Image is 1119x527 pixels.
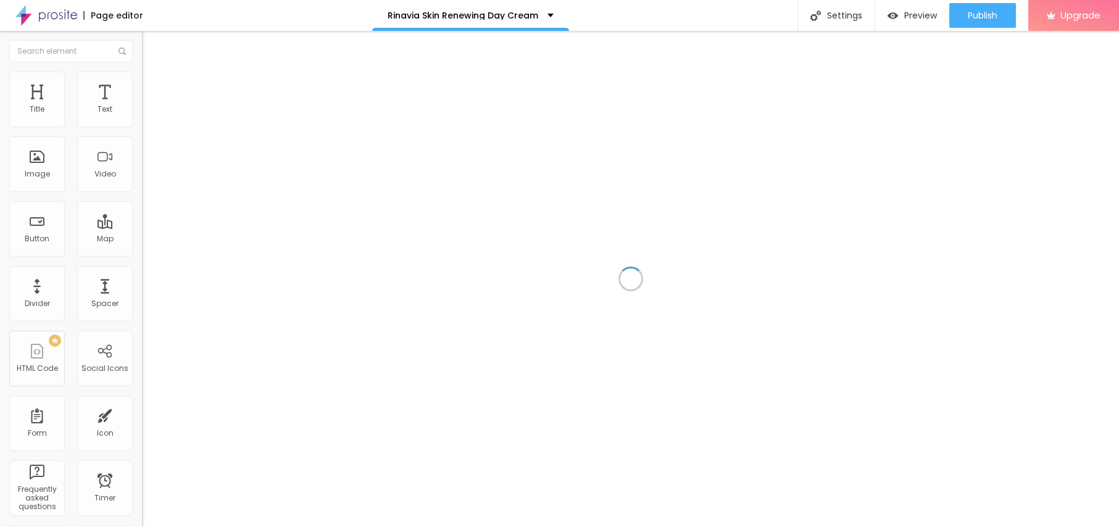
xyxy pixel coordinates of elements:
[12,485,61,512] div: Frequently asked questions
[98,105,112,114] div: Text
[810,10,821,21] img: Icone
[25,234,49,243] div: Button
[9,40,133,62] input: Search element
[94,494,115,502] div: Timer
[94,170,116,178] div: Video
[388,11,538,20] p: Rinavia Skin Renewing Day Cream
[25,170,50,178] div: Image
[97,234,114,243] div: Map
[25,299,50,308] div: Divider
[119,48,126,55] img: Icone
[17,364,58,373] div: HTML Code
[97,429,114,438] div: Icon
[949,3,1016,28] button: Publish
[904,10,937,20] span: Preview
[888,10,898,21] img: view-1.svg
[1060,10,1100,20] span: Upgrade
[28,429,47,438] div: Form
[968,10,997,20] span: Publish
[875,3,949,28] button: Preview
[30,105,44,114] div: Title
[81,364,128,373] div: Social Icons
[83,11,143,20] div: Page editor
[91,299,119,308] div: Spacer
